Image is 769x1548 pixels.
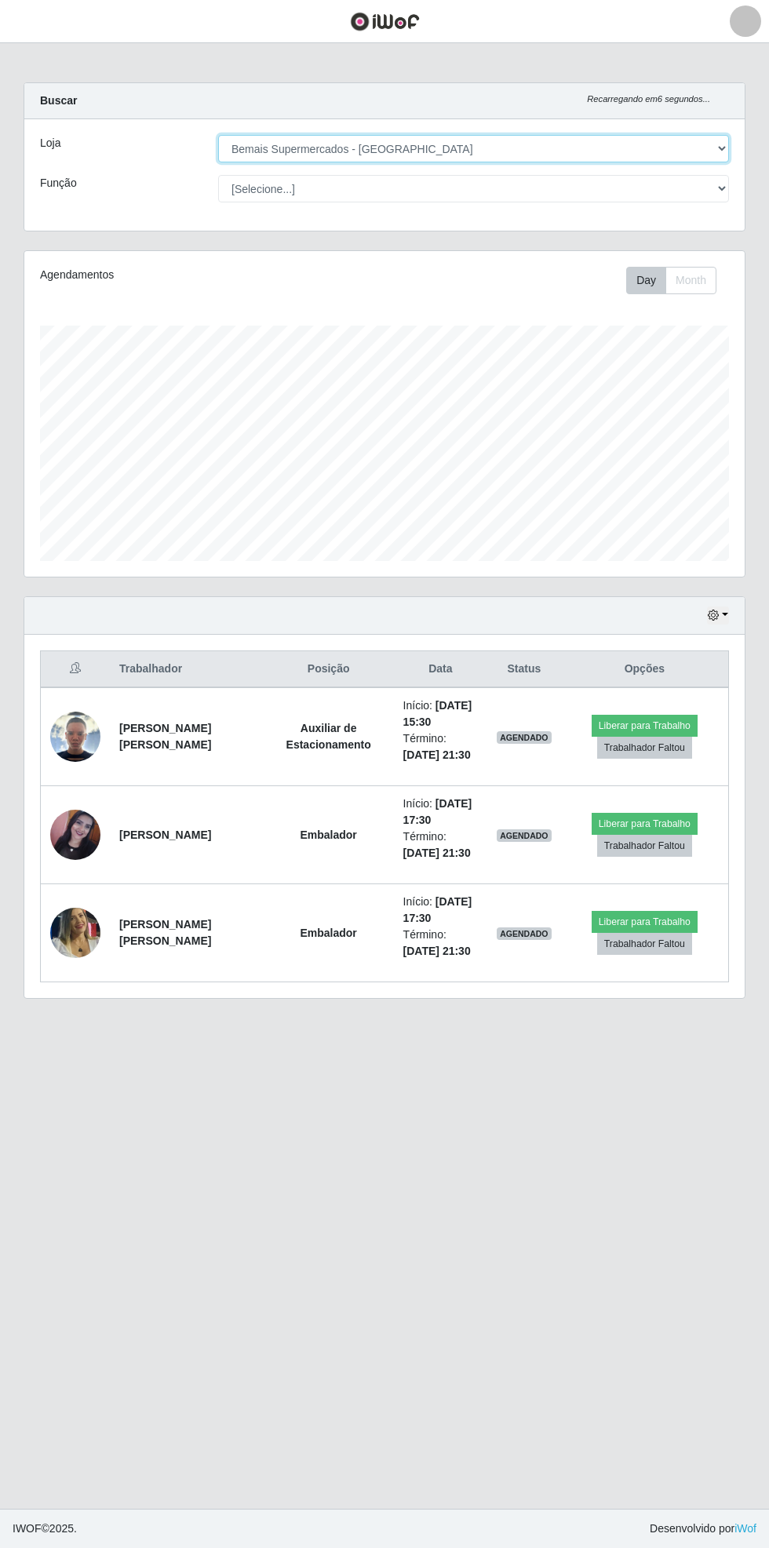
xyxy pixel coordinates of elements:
li: Término: [403,730,478,763]
time: [DATE] 21:30 [403,945,471,957]
button: Liberar para Trabalho [592,911,698,933]
img: 1752499690681.jpeg [50,810,100,860]
th: Posição [264,651,394,688]
time: [DATE] 17:30 [403,797,472,826]
li: Início: [403,698,478,730]
strong: Buscar [40,94,77,107]
li: Início: [403,796,478,829]
button: Month [665,267,716,294]
img: 1753462456105.jpeg [50,712,100,762]
span: Desenvolvido por [650,1521,756,1537]
strong: [PERSON_NAME] [PERSON_NAME] [119,722,211,751]
span: © 2025 . [13,1521,77,1537]
span: AGENDADO [497,731,552,744]
li: Término: [403,829,478,861]
th: Data [394,651,487,688]
button: Trabalhador Faltou [597,933,692,955]
th: Trabalhador [110,651,264,688]
button: Day [626,267,666,294]
button: Liberar para Trabalho [592,715,698,737]
img: 1733239406405.jpeg [50,897,100,969]
div: Toolbar with button groups [626,267,729,294]
strong: [PERSON_NAME] [PERSON_NAME] [119,918,211,947]
div: First group [626,267,716,294]
span: AGENDADO [497,829,552,842]
div: Agendamentos [40,267,313,283]
strong: Auxiliar de Estacionamento [286,722,371,751]
button: Trabalhador Faltou [597,835,692,857]
span: AGENDADO [497,927,552,940]
button: Liberar para Trabalho [592,813,698,835]
label: Função [40,175,77,191]
span: IWOF [13,1522,42,1535]
a: iWof [734,1522,756,1535]
strong: Embalador [300,829,356,841]
button: Trabalhador Faltou [597,737,692,759]
time: [DATE] 15:30 [403,699,472,728]
strong: [PERSON_NAME] [119,829,211,841]
time: [DATE] 21:30 [403,847,471,859]
th: Status [487,651,561,688]
strong: Embalador [300,927,356,939]
time: [DATE] 21:30 [403,749,471,761]
th: Opções [561,651,729,688]
i: Recarregando em 6 segundos... [587,94,710,104]
img: CoreUI Logo [350,12,420,31]
li: Término: [403,927,478,960]
label: Loja [40,135,60,151]
li: Início: [403,894,478,927]
time: [DATE] 17:30 [403,895,472,924]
